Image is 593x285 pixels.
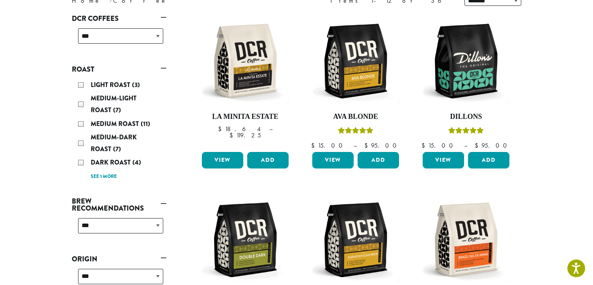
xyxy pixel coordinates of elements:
[421,194,511,285] img: DCR-12oz-Brazil-Sul-De-Minas-Stock-scaled.png
[202,152,243,168] a: View
[310,16,401,106] img: DCR-12oz-Ava-Blonde-Stock-scaled.png
[91,173,117,181] a: See 1 more
[72,63,166,76] a: Roast
[200,113,291,121] h4: La Minita Estate
[113,105,121,115] span: (7)
[141,119,150,128] span: (11)
[423,152,464,168] a: View
[72,194,166,215] a: Brew Recommendations
[218,125,225,133] span: $
[132,158,141,167] span: (4)
[200,194,291,285] img: DCR-12oz-Double-Dark-Stock-scaled.png
[72,215,166,243] div: Brew Recommendations
[310,194,401,285] img: DCR-12oz-Elevation-Cold-Brew-Stock-scaled.png
[311,141,346,150] bdi: 15.00
[91,94,136,115] span: Medium-Light Roast
[218,125,262,133] bdi: 18.64
[72,25,166,53] div: DCR Coffees
[91,133,137,154] span: Medium-Dark Roast
[421,113,511,121] h4: Dillons
[91,158,132,167] span: Dark Roast
[200,16,291,106] img: DCR-12oz-La-Minita-Estate-Stock-scaled.png
[247,152,289,168] button: Add
[475,141,511,150] bdi: 95.00
[312,152,354,168] a: View
[200,16,291,149] a: La Minita Estate
[421,141,428,150] span: $
[132,80,140,89] span: (3)
[468,152,509,168] button: Add
[354,141,357,150] span: –
[72,252,166,266] a: Origin
[364,141,400,150] bdi: 95.00
[91,119,141,128] span: Medium Roast
[229,131,261,139] bdi: 119.25
[72,76,166,185] div: Roast
[338,126,373,138] div: Rated 5.00 out of 5
[113,144,121,154] span: (7)
[475,141,481,150] span: $
[91,80,132,89] span: Light Roast
[364,141,371,150] span: $
[358,152,399,168] button: Add
[421,141,457,150] bdi: 15.00
[229,131,236,139] span: $
[421,16,511,149] a: DillonsRated 5.00 out of 5
[269,125,272,133] span: –
[448,126,484,138] div: Rated 5.00 out of 5
[421,16,511,106] img: DCR-12oz-Dillons-Stock-scaled.png
[311,141,318,150] span: $
[464,141,467,150] span: –
[72,12,166,25] a: DCR Coffees
[310,113,401,121] h4: Ava Blonde
[310,16,401,149] a: Ava BlondeRated 5.00 out of 5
